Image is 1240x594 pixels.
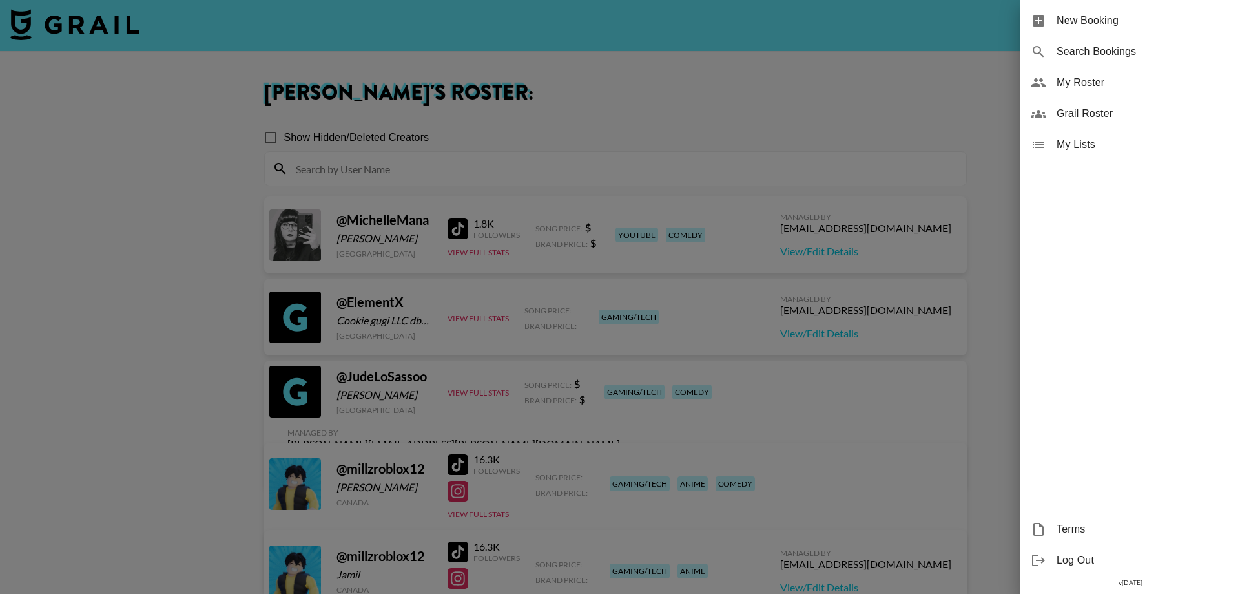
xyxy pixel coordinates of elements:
span: My Roster [1057,75,1230,90]
span: Grail Roster [1057,106,1230,122]
div: Log Out [1020,545,1240,576]
div: Terms [1020,514,1240,545]
span: Terms [1057,522,1230,537]
div: My Lists [1020,129,1240,160]
span: My Lists [1057,137,1230,153]
div: Grail Roster [1020,98,1240,129]
div: My Roster [1020,67,1240,98]
span: Search Bookings [1057,44,1230,59]
div: Search Bookings [1020,36,1240,67]
div: v [DATE] [1020,576,1240,589]
div: New Booking [1020,5,1240,36]
span: Log Out [1057,553,1230,568]
span: New Booking [1057,13,1230,28]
